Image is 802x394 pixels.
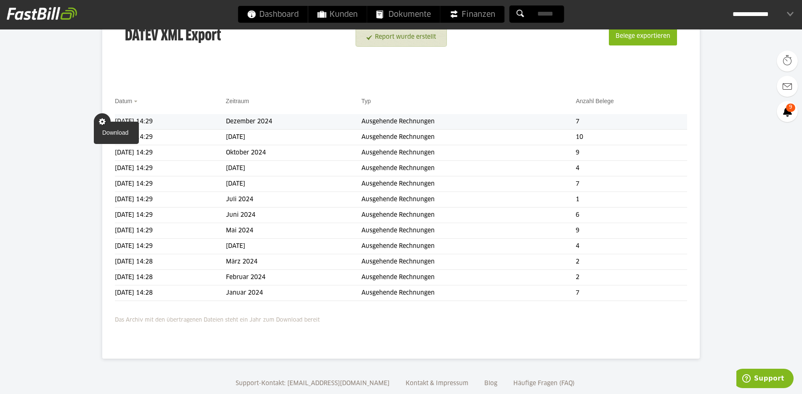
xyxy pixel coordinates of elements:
a: Blog [481,381,500,386]
a: Kunden [308,6,367,23]
span: Dokumente [377,6,431,23]
td: [DATE] 14:29 [115,161,226,176]
td: Ausgehende Rechnungen [361,130,576,145]
td: Ausgehende Rechnungen [361,161,576,176]
td: Ausgehende Rechnungen [361,239,576,254]
td: Ausgehende Rechnungen [361,145,576,161]
td: [DATE] 14:29 [115,192,226,208]
td: 9 [576,223,687,239]
td: [DATE] 14:28 [115,270,226,285]
td: [DATE] [226,239,361,254]
span: Kunden [318,6,358,23]
td: Ausgehende Rechnungen [361,223,576,239]
td: Ausgehende Rechnungen [361,270,576,285]
a: Zeitraum [226,98,249,104]
td: Dezember 2024 [226,114,361,130]
td: Juni 2024 [226,208,361,223]
td: Februar 2024 [226,270,361,285]
td: Ausgehende Rechnungen [361,208,576,223]
iframe: Öffnet ein Widget, in dem Sie weitere Informationen finden [736,369,794,390]
td: [DATE] [226,130,361,145]
td: [DATE] 14:28 [115,254,226,270]
td: März 2024 [226,254,361,270]
td: [DATE] 14:29 [115,176,226,192]
td: [DATE] 14:29 [115,223,226,239]
td: [DATE] [226,161,361,176]
td: [DATE] 14:29 [115,208,226,223]
td: Ausgehende Rechnungen [361,192,576,208]
a: Kontakt & Impressum [403,381,471,386]
td: 7 [576,114,687,130]
a: Download [94,128,139,138]
a: Dokumente [367,6,440,23]
img: sort_desc.gif [134,101,139,102]
td: 4 [576,161,687,176]
span: Finanzen [450,6,495,23]
a: Häufige Fragen (FAQ) [510,381,578,386]
td: [DATE] 14:29 [115,145,226,161]
td: 7 [576,176,687,192]
td: 4 [576,239,687,254]
td: [DATE] 14:29 [115,114,226,130]
td: Ausgehende Rechnungen [361,254,576,270]
td: 2 [576,270,687,285]
button: Belege exportieren [609,27,677,45]
td: 2 [576,254,687,270]
td: Ausgehende Rechnungen [361,114,576,130]
img: fastbill_logo_white.png [7,7,77,20]
td: [DATE] 14:29 [115,239,226,254]
td: 7 [576,285,687,301]
td: Oktober 2024 [226,145,361,161]
a: 9 [777,101,798,122]
td: [DATE] 14:28 [115,285,226,301]
td: 1 [576,192,687,208]
td: Juli 2024 [226,192,361,208]
td: Ausgehende Rechnungen [361,176,576,192]
a: Support-Kontakt: [EMAIL_ADDRESS][DOMAIN_NAME] [233,381,393,386]
a: Typ [361,98,371,104]
span: Dashboard [247,6,299,23]
a: Datum [115,98,132,104]
a: Anzahl Belege [576,98,613,104]
a: Finanzen [441,6,505,23]
p: Das Archiv mit den übertragenen Dateien steht ein Jahr zum Download bereit [115,311,687,325]
td: [DATE] [226,176,361,192]
a: Dashboard [238,6,308,23]
td: Ausgehende Rechnungen [361,285,576,301]
td: Mai 2024 [226,223,361,239]
td: [DATE] 14:29 [115,130,226,145]
h3: DATEV XML Export [125,9,221,63]
td: 6 [576,208,687,223]
span: 9 [786,104,795,112]
td: 9 [576,145,687,161]
a: Report wurde erstellt [366,29,436,45]
td: Januar 2024 [226,285,361,301]
td: 10 [576,130,687,145]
